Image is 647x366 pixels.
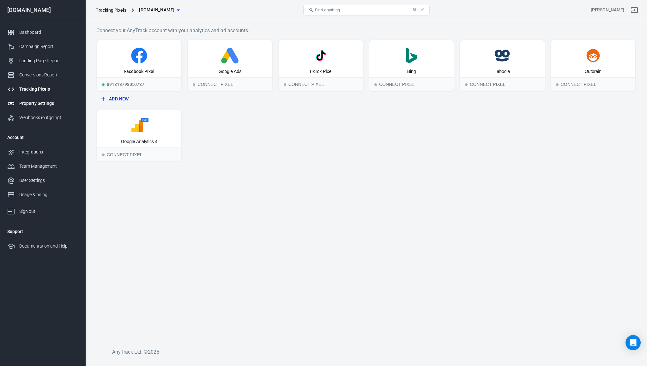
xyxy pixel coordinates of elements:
div: [DOMAIN_NAME] [2,7,83,13]
div: Tracking Pixels [19,86,78,93]
div: Integrations [19,149,78,155]
div: Connect Pixel [279,77,363,91]
div: Connect Pixel [551,77,635,91]
a: Integrations [2,145,83,159]
div: TikTok Pixel [309,69,332,75]
button: Add New [99,93,179,105]
div: Dashboard [19,29,78,36]
div: Campaign Report [19,43,78,50]
div: Connect Pixel [369,77,454,91]
div: Team Management [19,163,78,170]
button: OutbrainConnect PixelConnect Pixel [550,39,636,92]
div: User Settings [19,177,78,184]
button: Google Analytics 4Connect PixelConnect Pixel [96,110,182,162]
a: Dashboard [2,25,83,39]
li: Account [2,130,83,145]
div: Sign out [19,208,78,215]
a: User Settings [2,173,83,188]
span: mident.cz [139,6,174,14]
div: Tracking Pixels [96,7,126,13]
div: 891813798050737 [97,77,181,91]
div: Connect Pixel [97,147,181,161]
a: Facebook PixelRunning891813798050737 [96,39,182,92]
a: Sign out [627,3,642,18]
a: Property Settings [2,96,83,111]
button: TaboolaConnect PixelConnect Pixel [459,39,545,92]
button: TikTok PixelConnect PixelConnect Pixel [278,39,364,92]
span: Connect Pixel [284,83,286,86]
div: Landing Page Report [19,57,78,64]
div: Taboola [494,69,510,75]
div: ⌘ + K [412,8,424,12]
a: Webhooks (outgoing) [2,111,83,125]
div: Google Ads [219,69,241,75]
a: Campaign Report [2,39,83,54]
span: Find anything... [315,8,344,12]
h6: Connect your AnyTrack account with your analytics and ad accounts. [96,27,636,34]
li: Support [2,224,83,239]
span: Running [102,83,105,86]
span: Connect Pixel [556,83,559,86]
a: Landing Page Report [2,54,83,68]
a: Conversions Report [2,68,83,82]
a: Sign out [2,202,83,219]
a: Usage & billing [2,188,83,202]
span: Connect Pixel [465,83,468,86]
div: Usage & billing [19,191,78,198]
a: Team Management [2,159,83,173]
div: Open Intercom Messenger [626,335,641,350]
div: Documentation and Help [19,243,78,249]
span: Connect Pixel [193,83,195,86]
div: Facebook Pixel [124,69,154,75]
button: Find anything...⌘ + K [303,5,430,15]
div: Bing [407,69,416,75]
span: Connect Pixel [102,153,105,156]
h6: AnyTrack Ltd. © 2025 [112,348,586,356]
div: Conversions Report [19,72,78,78]
button: [DOMAIN_NAME] [136,4,182,16]
a: Tracking Pixels [2,82,83,96]
div: Connect Pixel [460,77,544,91]
div: Google Analytics 4 [121,139,158,145]
div: Connect Pixel [188,77,272,91]
span: Connect Pixel [374,83,377,86]
div: Outbrain [584,69,602,75]
div: Account id: BeY51yNs [591,7,624,13]
div: Webhooks (outgoing) [19,114,78,121]
button: BingConnect PixelConnect Pixel [369,39,454,92]
div: Property Settings [19,100,78,107]
button: Google AdsConnect PixelConnect Pixel [187,39,273,92]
